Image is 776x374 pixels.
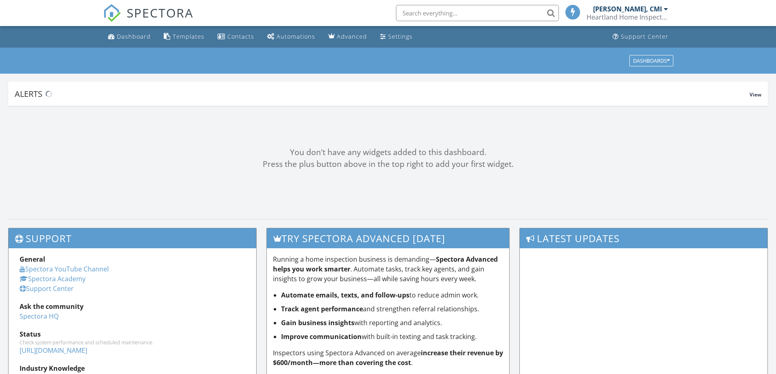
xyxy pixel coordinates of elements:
div: Industry Knowledge [20,363,245,373]
h3: Support [9,228,256,248]
button: Dashboards [629,55,673,66]
a: Dashboard [105,29,154,44]
div: Templates [173,33,204,40]
li: with reporting and analytics. [281,318,503,328]
div: Ask the community [20,302,245,311]
a: Contacts [214,29,257,44]
li: to reduce admin work. [281,290,503,300]
h3: Latest Updates [520,228,767,248]
li: and strengthen referral relationships. [281,304,503,314]
h3: Try spectora advanced [DATE] [267,228,510,248]
div: Press the plus button above in the top right to add your first widget. [8,158,768,170]
input: Search everything... [396,5,559,21]
p: Inspectors using Spectora Advanced on average . [273,348,503,367]
div: Heartland Home Inspections LLC [587,13,668,21]
a: Spectora HQ [20,312,59,321]
span: View [750,91,761,98]
a: [URL][DOMAIN_NAME] [20,346,87,355]
strong: General [20,255,45,264]
strong: Track agent performance [281,304,363,313]
strong: increase their revenue by $600/month—more than covering the cost [273,348,503,367]
strong: Improve communication [281,332,362,341]
div: Status [20,329,245,339]
div: You don't have any widgets added to this dashboard. [8,147,768,158]
a: Settings [377,29,416,44]
a: SPECTORA [103,11,193,28]
div: Support Center [621,33,668,40]
a: Automations (Basic) [264,29,319,44]
li: with built-in texting and task tracking. [281,332,503,341]
div: Dashboard [117,33,151,40]
a: Spectora Academy [20,274,86,283]
a: Advanced [325,29,370,44]
strong: Gain business insights [281,318,354,327]
a: Support Center [609,29,672,44]
a: Support Center [20,284,74,293]
span: SPECTORA [127,4,193,21]
div: Alerts [15,88,750,99]
a: Spectora YouTube Channel [20,265,109,273]
img: The Best Home Inspection Software - Spectora [103,4,121,22]
div: [PERSON_NAME], CMI [593,5,662,13]
div: Check system performance and scheduled maintenance. [20,339,245,346]
div: Settings [388,33,413,40]
div: Contacts [227,33,254,40]
strong: Spectora Advanced helps you work smarter [273,255,498,273]
div: Dashboards [633,58,670,63]
a: Templates [160,29,208,44]
div: Advanced [337,33,367,40]
p: Running a home inspection business is demanding— . Automate tasks, track key agents, and gain ins... [273,254,503,284]
strong: Automate emails, texts, and follow-ups [281,291,409,300]
div: Automations [277,33,315,40]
